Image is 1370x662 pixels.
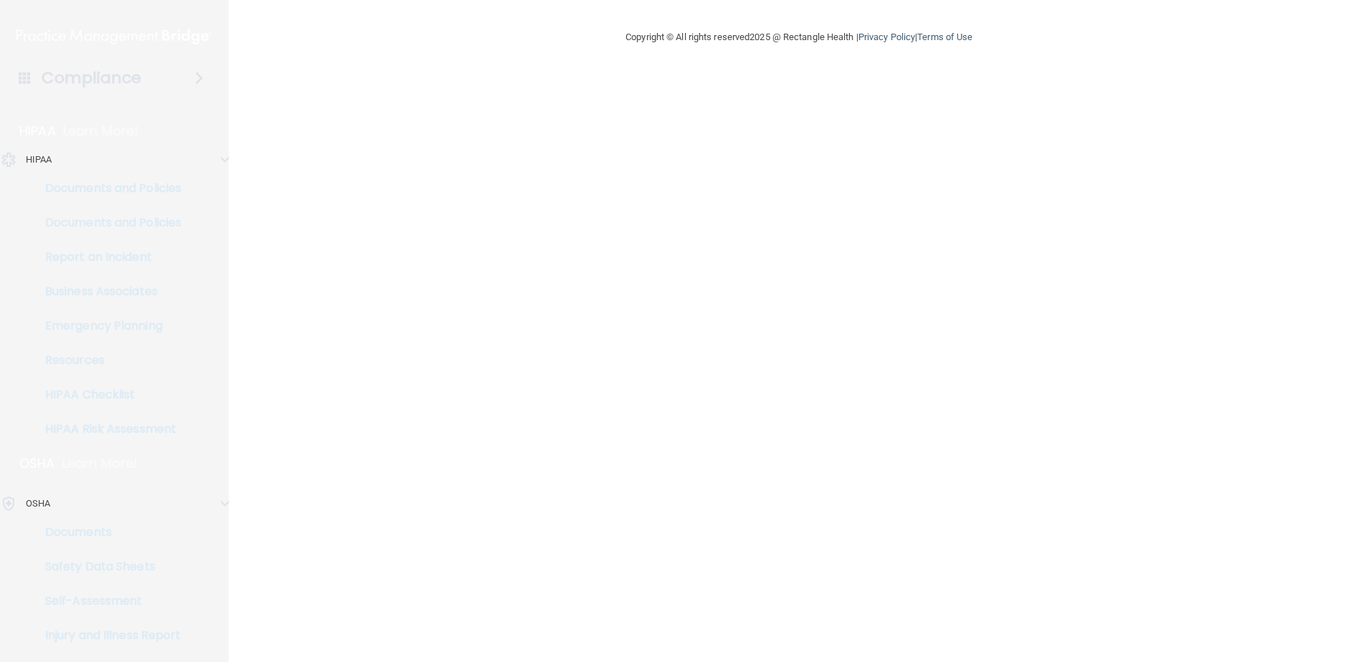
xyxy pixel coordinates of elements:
p: Emergency Planning [9,319,205,333]
p: Resources [9,353,205,368]
a: Privacy Policy [858,32,915,42]
p: Report an Incident [9,250,205,264]
p: OSHA [26,495,50,512]
p: HIPAA [26,151,52,168]
p: Self-Assessment [9,594,205,608]
p: Documents [9,525,205,539]
div: Copyright © All rights reserved 2025 @ Rectangle Health | | [537,14,1060,60]
p: HIPAA [19,123,56,140]
p: Safety Data Sheets [9,560,205,574]
p: HIPAA Risk Assessment [9,422,205,436]
p: Business Associates [9,284,205,299]
h4: Compliance [42,68,141,88]
p: Learn More! [62,455,138,472]
img: PMB logo [16,22,211,51]
p: Documents and Policies [9,181,205,196]
p: Documents and Policies [9,216,205,230]
p: Learn More! [63,123,139,140]
p: OSHA [19,455,55,472]
a: Terms of Use [917,32,972,42]
p: HIPAA Checklist [9,388,205,402]
p: Injury and Illness Report [9,628,205,643]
